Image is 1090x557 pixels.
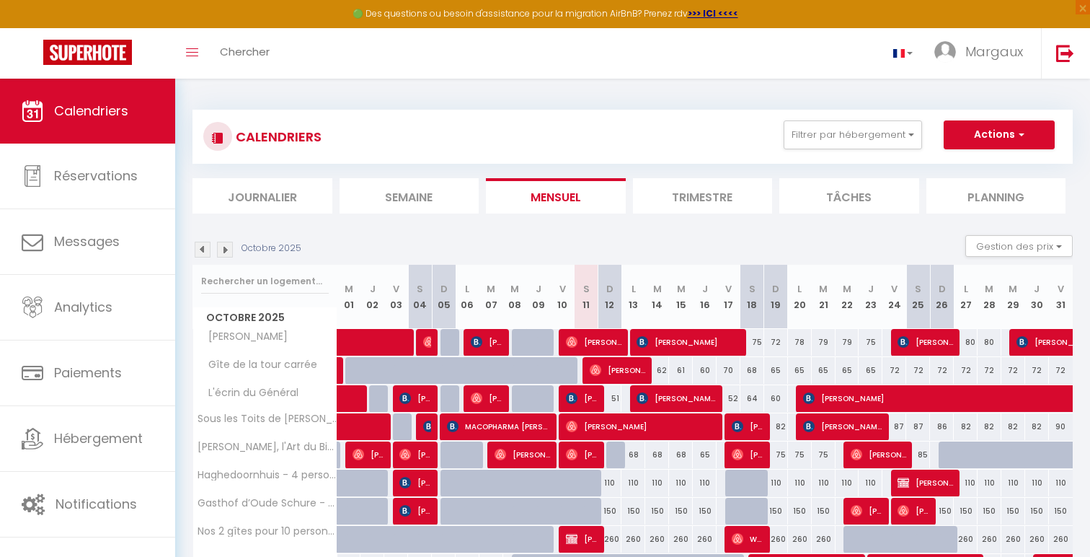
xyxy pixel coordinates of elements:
div: 60 [693,357,717,384]
th: 21 [812,265,836,329]
div: 79 [836,329,859,356]
th: 28 [978,265,1001,329]
div: 68 [669,442,693,468]
span: [PERSON_NAME] [399,497,431,525]
abbr: S [583,282,590,296]
div: 110 [859,470,882,496]
abbr: J [1034,282,1040,296]
th: 22 [836,265,859,329]
img: ... [934,41,956,63]
div: 72 [978,357,1001,384]
div: 72 [906,357,930,384]
div: 150 [788,498,812,525]
abbr: M [345,282,353,296]
th: 30 [1025,265,1049,329]
th: 02 [360,265,384,329]
th: 20 [788,265,812,329]
p: Octobre 2025 [242,242,301,255]
span: Réservations [54,167,138,185]
div: 150 [1025,498,1049,525]
li: Semaine [340,178,479,214]
div: 75 [812,442,836,468]
li: Trimestre [633,178,773,214]
span: [PERSON_NAME] [399,441,431,468]
th: 12 [598,265,621,329]
div: 72 [764,329,788,356]
div: 68 [740,357,764,384]
div: 86 [930,413,954,440]
abbr: M [985,282,993,296]
div: 260 [764,526,788,553]
div: 75 [788,442,812,468]
div: 65 [812,357,836,384]
div: 75 [764,442,788,468]
th: 25 [906,265,930,329]
span: [PERSON_NAME] [637,328,740,356]
th: 16 [693,265,717,329]
abbr: V [1058,282,1064,296]
div: 110 [954,470,978,496]
th: 07 [479,265,503,329]
abbr: M [510,282,519,296]
span: [PERSON_NAME] [353,441,384,468]
abbr: J [370,282,376,296]
abbr: M [487,282,495,296]
div: 260 [598,526,621,553]
div: 82 [764,413,788,440]
abbr: L [964,282,968,296]
span: [PERSON_NAME] [637,385,716,412]
abbr: J [702,282,708,296]
abbr: M [819,282,828,296]
div: 110 [693,470,717,496]
span: [PERSON_NAME] [471,385,502,412]
span: Paiements [54,364,122,382]
abbr: M [843,282,851,296]
span: [PERSON_NAME] [399,385,431,412]
span: Octobre 2025 [193,307,337,328]
abbr: J [536,282,541,296]
span: [PERSON_NAME] [566,413,717,440]
div: 87 [906,413,930,440]
div: 260 [693,526,717,553]
div: 79 [812,329,836,356]
span: Messages [54,232,120,250]
span: [PERSON_NAME] [423,328,431,356]
div: 150 [1049,498,1073,525]
button: Filtrer par hébergement [784,120,922,149]
th: 19 [764,265,788,329]
div: 62 [645,357,669,384]
th: 26 [930,265,954,329]
span: Gîte de la tour carrée [195,357,321,373]
div: 72 [1001,357,1025,384]
span: [PERSON_NAME] [195,329,291,345]
div: 61 [669,357,693,384]
span: [PERSON_NAME] [851,441,906,468]
span: [PERSON_NAME] [898,469,953,496]
th: 15 [669,265,693,329]
abbr: V [891,282,898,296]
div: 82 [1025,413,1049,440]
div: 150 [930,498,954,525]
li: Tâches [779,178,919,214]
div: 150 [621,498,645,525]
div: 85 [906,442,930,468]
div: 75 [859,329,882,356]
div: 65 [836,357,859,384]
span: [PERSON_NAME], l'Art du Bien-Vivre [195,442,340,452]
abbr: S [915,282,921,296]
div: 65 [859,357,882,384]
abbr: D [440,282,448,296]
th: 31 [1049,265,1073,329]
img: logout [1056,44,1074,62]
div: 110 [978,470,1001,496]
span: [PERSON_NAME] [732,413,763,440]
abbr: D [606,282,613,296]
div: 110 [788,470,812,496]
th: 03 [384,265,408,329]
div: 260 [978,526,1001,553]
div: 150 [669,498,693,525]
div: 260 [1049,526,1073,553]
div: 150 [645,498,669,525]
th: 27 [954,265,978,329]
a: ... Margaux [923,28,1041,79]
